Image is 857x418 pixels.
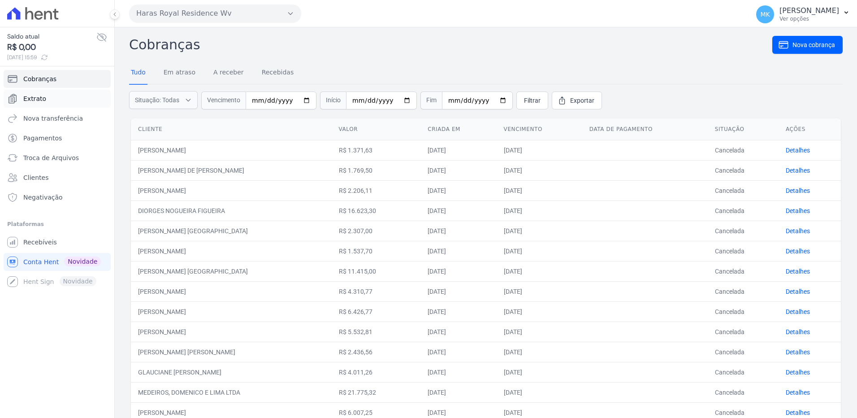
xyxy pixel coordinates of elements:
[420,241,496,261] td: [DATE]
[129,91,198,109] button: Situação: Todas
[708,362,779,382] td: Cancelada
[420,382,496,402] td: [DATE]
[64,257,101,266] span: Novidade
[420,200,496,221] td: [DATE]
[708,140,779,160] td: Cancelada
[131,200,332,221] td: DIORGES NOGUEIRA FIGUEIRA
[131,322,332,342] td: [PERSON_NAME]
[497,160,582,180] td: [DATE]
[7,70,107,291] nav: Sidebar
[332,200,421,221] td: R$ 16.623,30
[129,35,772,55] h2: Cobranças
[129,61,147,85] a: Tudo
[552,91,602,109] a: Exportar
[708,281,779,301] td: Cancelada
[131,281,332,301] td: [PERSON_NAME]
[201,91,246,109] span: Vencimento
[708,241,779,261] td: Cancelada
[420,180,496,200] td: [DATE]
[497,362,582,382] td: [DATE]
[420,322,496,342] td: [DATE]
[332,301,421,322] td: R$ 6.426,77
[497,241,582,261] td: [DATE]
[23,193,63,202] span: Negativação
[420,140,496,160] td: [DATE]
[23,173,48,182] span: Clientes
[23,257,59,266] span: Conta Hent
[420,91,442,109] span: Fim
[7,219,107,230] div: Plataformas
[332,382,421,402] td: R$ 21.775,32
[131,382,332,402] td: MEDEIROS, DOMENICO E LIMA LTDA
[786,369,810,376] a: Detalhes
[708,382,779,402] td: Cancelada
[708,118,779,140] th: Situação
[497,118,582,140] th: Vencimento
[497,261,582,281] td: [DATE]
[131,362,332,382] td: GLAUCIANE [PERSON_NAME]
[497,200,582,221] td: [DATE]
[4,253,111,271] a: Conta Hent Novidade
[420,261,496,281] td: [DATE]
[516,91,548,109] a: Filtrar
[497,342,582,362] td: [DATE]
[786,308,810,315] a: Detalhes
[7,32,96,41] span: Saldo atual
[779,15,839,22] p: Ver opções
[420,160,496,180] td: [DATE]
[708,261,779,281] td: Cancelada
[497,140,582,160] td: [DATE]
[786,227,810,235] a: Detalhes
[4,109,111,127] a: Nova transferência
[332,140,421,160] td: R$ 1.371,63
[708,221,779,241] td: Cancelada
[212,61,246,85] a: A receber
[4,233,111,251] a: Recebíveis
[708,342,779,362] td: Cancelada
[420,281,496,301] td: [DATE]
[131,118,332,140] th: Cliente
[131,261,332,281] td: [PERSON_NAME] [GEOGRAPHIC_DATA]
[131,241,332,261] td: [PERSON_NAME]
[786,147,810,154] a: Detalhes
[260,61,296,85] a: Recebidas
[332,342,421,362] td: R$ 2.436,56
[7,53,96,61] span: [DATE] 15:59
[135,96,179,104] span: Situação: Todas
[4,129,111,147] a: Pagamentos
[131,342,332,362] td: [PERSON_NAME] [PERSON_NAME]
[7,41,96,53] span: R$ 0,00
[786,187,810,194] a: Detalhes
[23,134,62,143] span: Pagamentos
[332,261,421,281] td: R$ 11.415,00
[332,221,421,241] td: R$ 2.307,00
[497,221,582,241] td: [DATE]
[779,118,841,140] th: Ações
[4,90,111,108] a: Extrato
[760,11,770,17] span: MK
[332,241,421,261] td: R$ 1.537,70
[786,389,810,396] a: Detalhes
[23,74,56,83] span: Cobranças
[582,118,708,140] th: Data de pagamento
[4,70,111,88] a: Cobranças
[162,61,197,85] a: Em atraso
[4,169,111,187] a: Clientes
[420,362,496,382] td: [DATE]
[420,342,496,362] td: [DATE]
[320,91,346,109] span: Início
[332,180,421,200] td: R$ 2.206,11
[786,207,810,214] a: Detalhes
[497,382,582,402] td: [DATE]
[497,281,582,301] td: [DATE]
[772,36,843,54] a: Nova cobrança
[420,221,496,241] td: [DATE]
[708,160,779,180] td: Cancelada
[708,180,779,200] td: Cancelada
[708,200,779,221] td: Cancelada
[786,268,810,275] a: Detalhes
[786,348,810,356] a: Detalhes
[786,248,810,255] a: Detalhes
[708,301,779,322] td: Cancelada
[332,281,421,301] td: R$ 4.310,77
